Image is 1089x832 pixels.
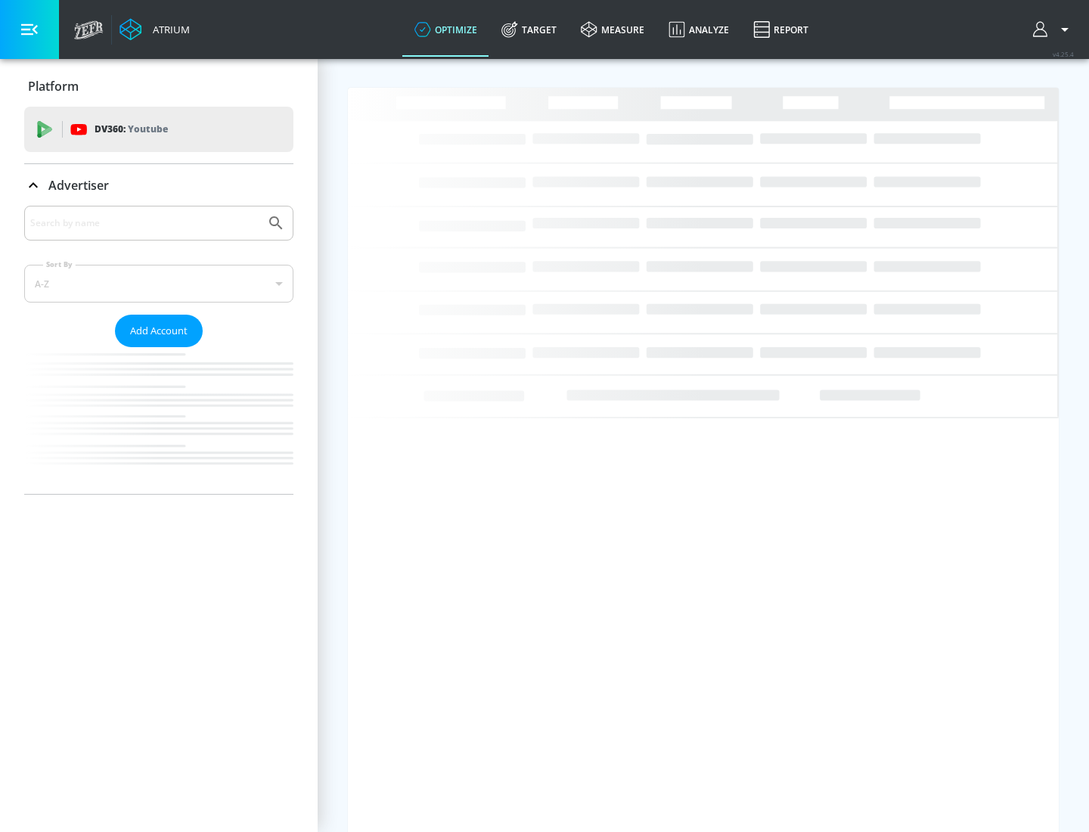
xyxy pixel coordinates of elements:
[489,2,569,57] a: Target
[43,259,76,269] label: Sort By
[569,2,656,57] a: measure
[24,265,293,303] div: A-Z
[24,206,293,494] div: Advertiser
[24,65,293,107] div: Platform
[24,164,293,206] div: Advertiser
[402,2,489,57] a: optimize
[24,347,293,494] nav: list of Advertiser
[147,23,190,36] div: Atrium
[115,315,203,347] button: Add Account
[1053,50,1074,58] span: v 4.25.4
[30,213,259,233] input: Search by name
[24,107,293,152] div: DV360: Youtube
[741,2,821,57] a: Report
[28,78,79,95] p: Platform
[48,177,109,194] p: Advertiser
[128,121,168,137] p: Youtube
[95,121,168,138] p: DV360:
[119,18,190,41] a: Atrium
[130,322,188,340] span: Add Account
[656,2,741,57] a: Analyze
